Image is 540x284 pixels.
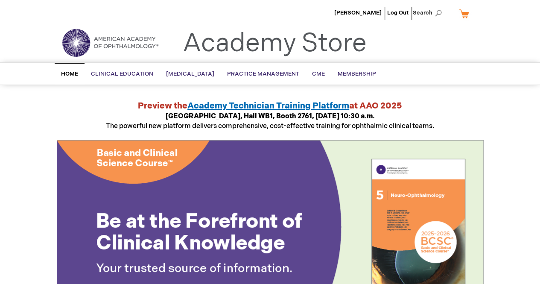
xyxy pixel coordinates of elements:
[334,9,382,16] a: [PERSON_NAME]
[91,70,153,77] span: Clinical Education
[387,9,409,16] a: Log Out
[312,70,325,77] span: CME
[166,70,214,77] span: [MEDICAL_DATA]
[106,112,434,130] span: The powerful new platform delivers comprehensive, cost-effective training for ophthalmic clinical...
[183,28,367,59] a: Academy Store
[187,101,349,111] a: Academy Technician Training Platform
[413,4,445,21] span: Search
[166,112,375,120] strong: [GEOGRAPHIC_DATA], Hall WB1, Booth 2761, [DATE] 10:30 a.m.
[61,70,78,77] span: Home
[138,101,402,111] strong: Preview the at AAO 2025
[227,70,299,77] span: Practice Management
[338,70,376,77] span: Membership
